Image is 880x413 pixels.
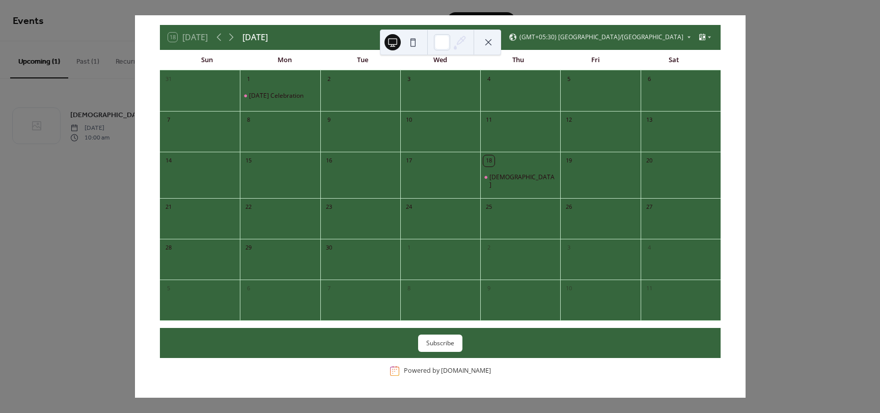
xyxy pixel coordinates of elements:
[557,50,635,70] div: Fri
[323,115,335,126] div: 9
[563,74,574,85] div: 5
[418,335,462,352] button: Subscribe
[323,74,335,85] div: 2
[242,31,268,43] div: [DATE]
[483,283,494,294] div: 9
[483,115,494,126] div: 11
[644,115,655,126] div: 13
[323,242,335,254] div: 30
[519,34,683,40] span: (GMT+05:30) [GEOGRAPHIC_DATA]/[GEOGRAPHIC_DATA]
[240,92,320,100] div: Labor Day Celebration
[403,242,415,254] div: 1
[404,367,491,375] div: Powered by
[644,202,655,213] div: 27
[323,155,335,167] div: 16
[323,283,335,294] div: 7
[243,283,254,294] div: 6
[483,202,494,213] div: 25
[403,202,415,213] div: 24
[479,50,557,70] div: Thu
[441,367,491,375] a: [DOMAIN_NAME]
[163,283,174,294] div: 5
[563,202,574,213] div: 26
[644,242,655,254] div: 4
[323,50,401,70] div: Tue
[246,50,324,70] div: Mon
[563,283,574,294] div: 10
[163,115,174,126] div: 7
[243,115,254,126] div: 8
[403,283,415,294] div: 8
[635,50,712,70] div: Sat
[483,74,494,85] div: 4
[163,202,174,213] div: 21
[483,242,494,254] div: 2
[644,74,655,85] div: 6
[480,173,560,189] div: Catholic Immaculate Conception Church
[403,115,415,126] div: 10
[163,242,174,254] div: 28
[563,242,574,254] div: 3
[243,202,254,213] div: 22
[163,155,174,167] div: 14
[563,115,574,126] div: 12
[489,173,556,189] div: [DEMOGRAPHIC_DATA]
[644,283,655,294] div: 11
[483,155,494,167] div: 18
[403,74,415,85] div: 3
[403,155,415,167] div: 17
[243,74,254,85] div: 1
[563,155,574,167] div: 19
[163,74,174,85] div: 31
[168,50,246,70] div: Sun
[323,202,335,213] div: 23
[243,155,254,167] div: 15
[401,50,479,70] div: Wed
[644,155,655,167] div: 20
[249,92,304,100] div: [DATE] Celebration
[243,242,254,254] div: 29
